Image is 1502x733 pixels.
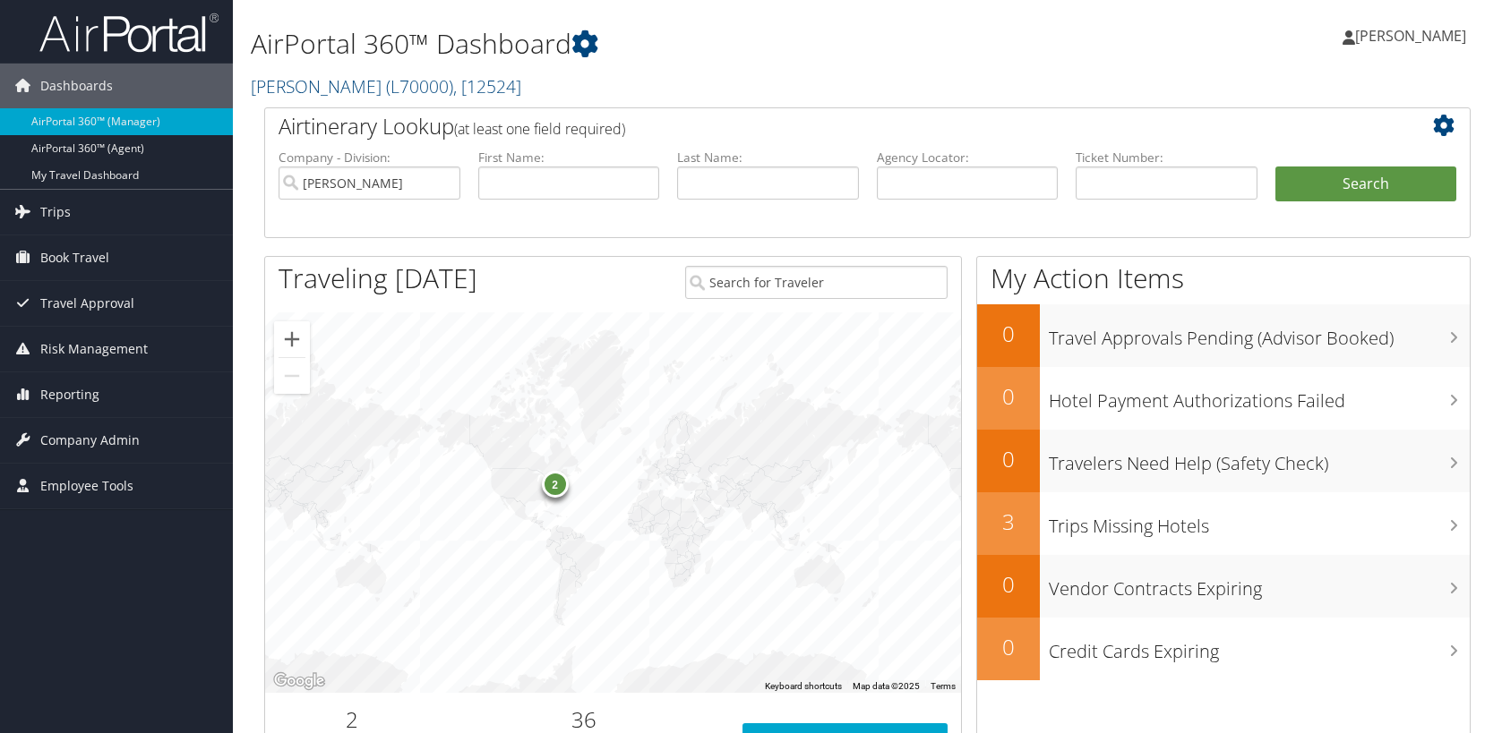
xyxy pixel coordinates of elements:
a: [PERSON_NAME] [251,74,521,98]
span: Reporting [40,372,99,417]
h2: Airtinerary Lookup [279,111,1356,141]
span: Travel Approval [40,281,134,326]
h1: Traveling [DATE] [279,260,477,297]
h3: Credit Cards Expiring [1049,630,1471,664]
span: Risk Management [40,327,148,371]
span: Employee Tools [40,464,133,508]
span: Company Admin [40,418,140,463]
span: ( L70000 ) [386,74,453,98]
h2: 0 [977,569,1040,600]
h1: My Action Items [977,260,1471,297]
span: , [ 12524 ] [453,74,521,98]
span: Map data ©2025 [853,681,920,691]
h3: Vendor Contracts Expiring [1049,567,1471,601]
button: Zoom out [274,358,310,394]
span: (at least one field required) [454,119,625,139]
img: Google [270,669,329,693]
h2: 3 [977,507,1040,537]
a: 3Trips Missing Hotels [977,492,1471,555]
div: 2 [541,470,568,497]
span: Book Travel [40,235,109,280]
label: First Name: [478,149,660,166]
h2: 0 [977,632,1040,662]
a: 0Travel Approvals Pending (Advisor Booked) [977,304,1471,367]
span: [PERSON_NAME] [1355,26,1466,46]
a: [PERSON_NAME] [1343,9,1484,63]
h2: 0 [977,444,1040,474]
a: Terms (opens in new tab) [931,681,956,691]
h2: 0 [977,319,1040,349]
h3: Travel Approvals Pending (Advisor Booked) [1049,317,1471,351]
label: Agency Locator: [877,149,1059,166]
a: Open this area in Google Maps (opens a new window) [270,669,329,693]
h1: AirPortal 360™ Dashboard [251,25,1073,63]
h3: Trips Missing Hotels [1049,505,1471,539]
span: Dashboards [40,64,113,108]
button: Search [1275,166,1457,202]
button: Keyboard shortcuts [765,680,842,693]
button: Zoom in [274,321,310,357]
a: 0Travelers Need Help (Safety Check) [977,430,1471,492]
h3: Travelers Need Help (Safety Check) [1049,442,1471,476]
a: 0Hotel Payment Authorizations Failed [977,367,1471,430]
label: Company - Division: [279,149,460,166]
label: Last Name: [677,149,859,166]
a: 0Credit Cards Expiring [977,618,1471,680]
span: Trips [40,190,71,234]
label: Ticket Number: [1076,149,1257,166]
input: Search for Traveler [685,266,948,299]
h3: Hotel Payment Authorizations Failed [1049,379,1471,413]
img: airportal-logo.png [39,12,219,54]
a: 0Vendor Contracts Expiring [977,555,1471,618]
h2: 0 [977,381,1040,412]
